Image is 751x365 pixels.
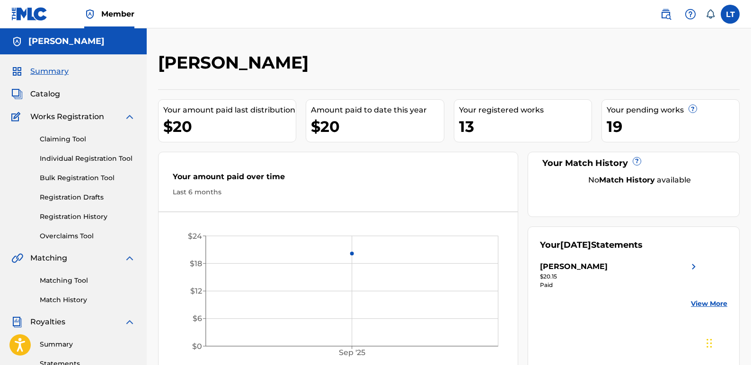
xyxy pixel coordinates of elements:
[560,240,591,250] span: [DATE]
[193,314,202,323] tspan: $6
[188,232,202,241] tspan: $24
[11,111,24,122] img: Works Registration
[11,7,48,21] img: MLC Logo
[721,5,740,24] div: User Menu
[30,66,69,77] span: Summary
[11,66,23,77] img: Summary
[190,287,202,295] tspan: $12
[540,261,699,289] a: [PERSON_NAME]right chevron icon$20.15Paid
[540,239,643,252] div: Your Statements
[691,299,727,309] a: View More
[540,272,699,281] div: $20.15
[173,187,504,197] div: Last 6 months
[599,175,655,184] strong: Match History
[633,157,641,165] span: ?
[459,104,592,116] div: Your registered works
[660,9,671,20] img: search
[339,348,365,357] tspan: Sep '25
[124,111,135,122] img: expand
[40,134,135,144] a: Claiming Tool
[40,173,135,183] a: Bulk Registration Tool
[40,339,135,349] a: Summary
[11,316,23,328] img: Royalties
[101,9,134,19] span: Member
[163,104,296,116] div: Your amount paid last distribution
[30,88,60,100] span: Catalog
[163,116,296,137] div: $20
[311,104,443,116] div: Amount paid to date this year
[11,66,69,77] a: SummarySummary
[84,9,96,20] img: Top Rightsholder
[40,212,135,222] a: Registration History
[11,88,23,100] img: Catalog
[124,252,135,264] img: expand
[40,154,135,164] a: Individual Registration Tool
[681,5,700,24] div: Help
[607,116,739,137] div: 19
[11,252,23,264] img: Matching
[689,105,697,113] span: ?
[173,171,504,187] div: Your amount paid over time
[656,5,675,24] a: Public Search
[685,9,696,20] img: help
[688,261,699,272] img: right chevron icon
[190,259,202,268] tspan: $18
[40,276,135,286] a: Matching Tool
[158,52,313,73] h2: [PERSON_NAME]
[11,36,23,47] img: Accounts
[124,316,135,328] img: expand
[40,295,135,305] a: Match History
[459,116,592,137] div: 13
[40,192,135,202] a: Registration Drafts
[30,252,67,264] span: Matching
[30,316,65,328] span: Royalties
[552,174,727,186] div: No available
[540,261,608,272] div: [PERSON_NAME]
[28,36,105,47] h5: Lori Tomka
[30,111,104,122] span: Works Registration
[11,88,60,100] a: CatalogCatalog
[707,329,712,357] div: Drag
[607,104,739,116] div: Your pending works
[311,116,443,137] div: $20
[40,231,135,241] a: Overclaims Tool
[192,342,202,351] tspan: $0
[540,281,699,289] div: Paid
[540,157,727,170] div: Your Match History
[706,9,715,19] div: Notifications
[704,320,751,365] iframe: Chat Widget
[724,231,751,307] iframe: Resource Center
